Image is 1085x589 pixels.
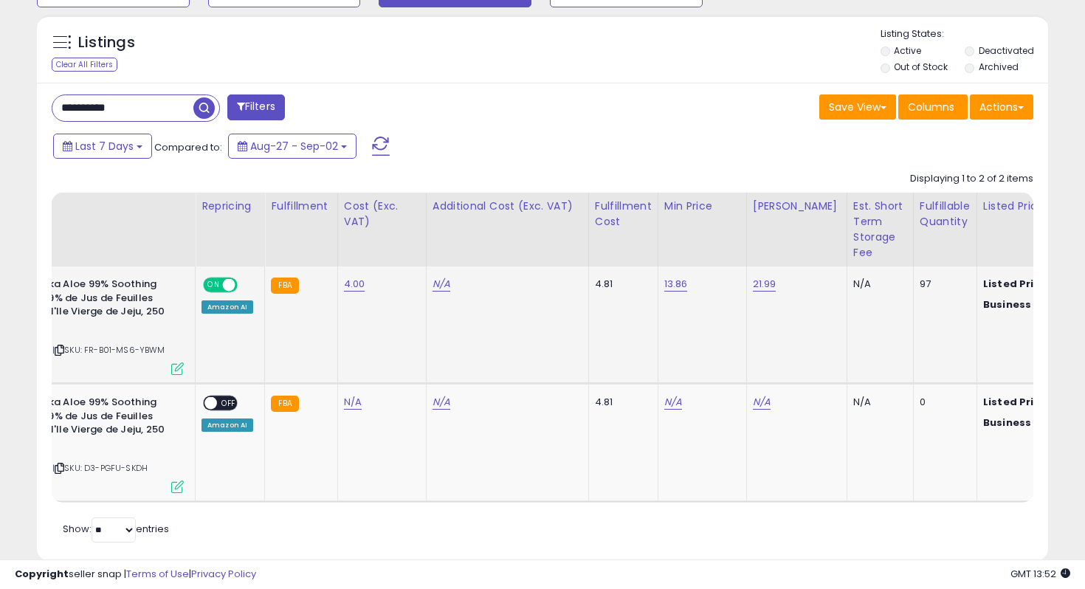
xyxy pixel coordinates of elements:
[920,396,965,409] div: 0
[910,172,1033,186] div: Displaying 1 to 2 of 2 items
[664,199,740,214] div: Min Price
[78,32,135,53] h5: Listings
[908,100,954,114] span: Columns
[433,395,450,410] a: N/A
[63,522,169,536] span: Show: entries
[664,277,688,292] a: 13.86
[250,139,338,154] span: Aug-27 - Sep-02
[753,199,841,214] div: [PERSON_NAME]
[983,277,1050,291] b: Listed Price:
[853,199,907,261] div: Est. Short Term Storage Fee
[271,199,331,214] div: Fulfillment
[201,418,253,432] div: Amazon AI
[15,567,69,581] strong: Copyright
[227,94,285,120] button: Filters
[126,567,189,581] a: Terms of Use
[271,396,298,412] small: FBA
[191,567,256,581] a: Privacy Policy
[235,279,259,292] span: OFF
[217,397,241,410] span: OFF
[204,279,223,292] span: ON
[154,140,222,154] span: Compared to:
[201,199,258,214] div: Repricing
[433,277,450,292] a: N/A
[344,395,362,410] a: N/A
[228,134,356,159] button: Aug-27 - Sep-02
[595,278,647,291] div: 4.81
[15,568,256,582] div: seller snap | |
[271,278,298,294] small: FBA
[753,277,776,292] a: 21.99
[983,395,1050,409] b: Listed Price:
[1010,567,1070,581] span: 2025-09-10 13:52 GMT
[920,278,965,291] div: 97
[201,300,253,314] div: Amazon AI
[983,297,1064,311] b: Business Price:
[853,396,902,409] div: N/A
[979,44,1034,57] label: Deactivated
[52,344,165,356] span: | SKU: FR-B01-MS6-YBWM
[664,395,682,410] a: N/A
[983,416,1064,430] b: Business Price:
[52,462,148,474] span: | SKU: D3-PGFU-SKDH
[595,199,652,230] div: Fulfillment Cost
[75,139,134,154] span: Last 7 Days
[894,44,921,57] label: Active
[753,395,771,410] a: N/A
[894,61,948,73] label: Out of Stock
[53,134,152,159] button: Last 7 Days
[819,94,896,120] button: Save View
[979,61,1019,73] label: Archived
[433,199,582,214] div: Additional Cost (Exc. VAT)
[970,94,1033,120] button: Actions
[52,58,117,72] div: Clear All Filters
[881,27,1049,41] p: Listing States:
[853,278,902,291] div: N/A
[920,199,971,230] div: Fulfillable Quantity
[344,199,420,230] div: Cost (Exc. VAT)
[898,94,968,120] button: Columns
[344,277,365,292] a: 4.00
[595,396,647,409] div: 4.81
